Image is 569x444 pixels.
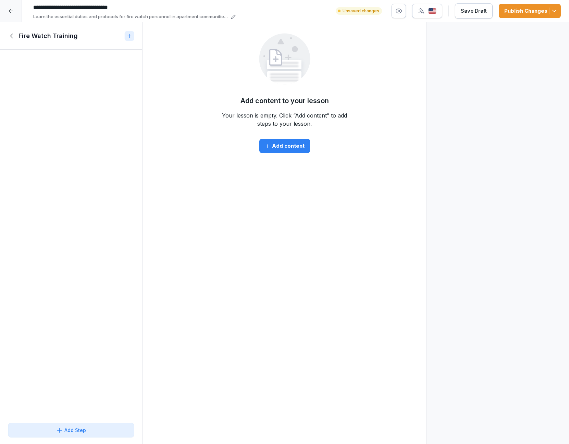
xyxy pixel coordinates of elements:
[56,427,86,434] div: Add Step
[461,7,487,15] div: Save Draft
[8,423,134,437] button: Add Step
[499,4,561,18] button: Publish Changes
[428,8,436,14] img: us.svg
[240,96,329,106] h5: Add content to your lesson
[259,33,310,85] img: empty.svg
[18,32,78,40] h1: Fire Watch Training
[265,142,305,150] div: Add content
[33,13,229,20] p: Learn the essential duties and protocols for fire watch personnel in apartment communities, inclu...
[259,139,310,153] button: Add content
[504,7,555,15] div: Publish Changes
[455,3,493,18] button: Save Draft
[216,111,353,128] p: Your lesson is empty. Click “Add content” to add steps to your lesson.
[343,8,379,14] p: Unsaved changes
